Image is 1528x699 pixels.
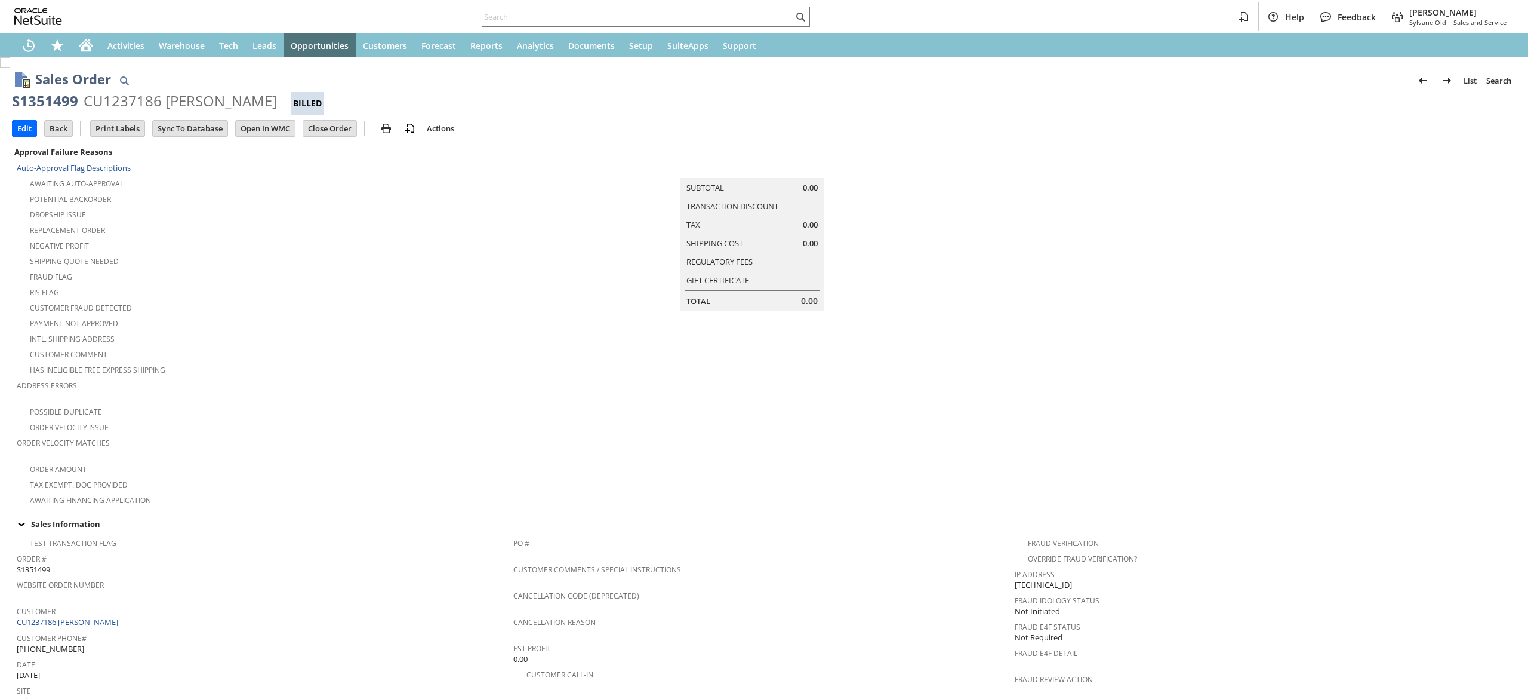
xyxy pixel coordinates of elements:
img: Previous [1416,73,1430,88]
a: Date [17,660,35,670]
a: Cancellation Code (deprecated) [513,591,639,601]
span: SuiteApps [667,40,708,51]
a: Test Transaction Flag [30,538,116,548]
a: Regulatory Fees [686,256,753,267]
input: Search [482,10,793,24]
span: [TECHNICAL_ID] [1015,580,1072,591]
span: Sales and Service [1453,18,1507,27]
span: Leads [252,40,276,51]
a: Payment not approved [30,318,118,329]
div: Billed [291,92,324,115]
a: Gift Certificate [686,275,749,286]
a: Awaiting Auto-Approval [30,179,124,189]
a: Dropship Issue [30,210,86,220]
span: Customers [363,40,407,51]
a: RIS flag [30,287,59,298]
input: Back [45,121,72,136]
span: - [1449,18,1451,27]
a: Reports [463,33,510,57]
a: Leads [245,33,284,57]
input: Print Labels [91,121,144,136]
svg: Home [79,38,93,53]
a: Cancellation Reason [513,617,596,627]
a: Shipping Quote Needed [30,256,119,266]
a: Potential Backorder [30,194,111,204]
input: Sync To Database [153,121,227,136]
span: Opportunities [291,40,349,51]
a: IP Address [1015,569,1055,580]
svg: Recent Records [21,38,36,53]
input: Edit [13,121,36,136]
a: Customer [17,606,56,617]
div: Sales Information [12,516,1511,532]
a: Forecast [414,33,463,57]
span: Not Initiated [1015,606,1060,617]
span: Support [723,40,756,51]
a: Fraud E4F Detail [1015,648,1077,658]
span: Warehouse [159,40,205,51]
a: Customers [356,33,414,57]
span: 0.00 [803,238,818,249]
a: Fraud Idology Status [1015,596,1099,606]
input: Open In WMC [236,121,295,136]
a: Est Profit [513,643,551,654]
a: Customer Phone# [17,633,87,643]
a: Tax [686,219,700,230]
a: SuiteApps [660,33,716,57]
div: Approval Failure Reasons [12,144,509,160]
a: Search [1481,71,1516,90]
a: Fraud E4F Status [1015,622,1080,632]
a: Possible Duplicate [30,407,102,417]
div: CU1237186 [PERSON_NAME] [84,91,277,111]
a: Order # [17,554,47,564]
span: Tech [219,40,238,51]
a: Customer Call-in [526,670,593,680]
img: Quick Find [117,73,131,88]
a: Analytics [510,33,561,57]
span: S1351499 [17,564,50,575]
a: Support [716,33,763,57]
a: List [1459,71,1481,90]
a: Order Velocity Matches [17,438,110,448]
a: Tech [212,33,245,57]
span: Activities [107,40,144,51]
a: Has Ineligible Free Express Shipping [30,365,165,375]
span: 0.00 [803,219,818,231]
a: Fraud Verification [1028,538,1099,548]
a: Documents [561,33,622,57]
span: Help [1285,11,1304,23]
span: Feedback [1338,11,1376,23]
a: Negative Profit [30,241,89,251]
div: Shortcuts [43,33,72,57]
a: Subtotal [686,182,724,193]
a: Order Amount [30,464,87,474]
span: 0.00 [801,295,818,307]
a: Auto-Approval Flag Descriptions [17,163,131,173]
span: Forecast [421,40,456,51]
a: Opportunities [284,33,356,57]
a: Site [17,686,31,696]
a: Override Fraud Verification? [1028,554,1137,564]
a: Order Velocity Issue [30,422,109,433]
a: Fraud Review Action [1015,675,1093,685]
a: Address Errors [17,381,77,391]
img: Next [1440,73,1454,88]
a: Customer Comments / Special Instructions [513,565,681,575]
a: Transaction Discount [686,201,778,211]
svg: Shortcuts [50,38,64,53]
span: Setup [629,40,653,51]
a: Awaiting Financing Application [30,495,151,505]
a: Recent Records [14,33,43,57]
span: 0.00 [803,182,818,194]
a: Tax Exempt. Doc Provided [30,480,128,490]
a: Shipping Cost [686,238,743,249]
a: Customer Comment [30,349,107,360]
a: CU1237186 [PERSON_NAME] [17,617,121,627]
a: Home [72,33,100,57]
a: Total [686,296,710,306]
span: Analytics [517,40,554,51]
img: print.svg [379,121,393,136]
input: Close Order [303,121,356,136]
td: Sales Information [12,516,1516,532]
h1: Sales Order [35,69,111,89]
